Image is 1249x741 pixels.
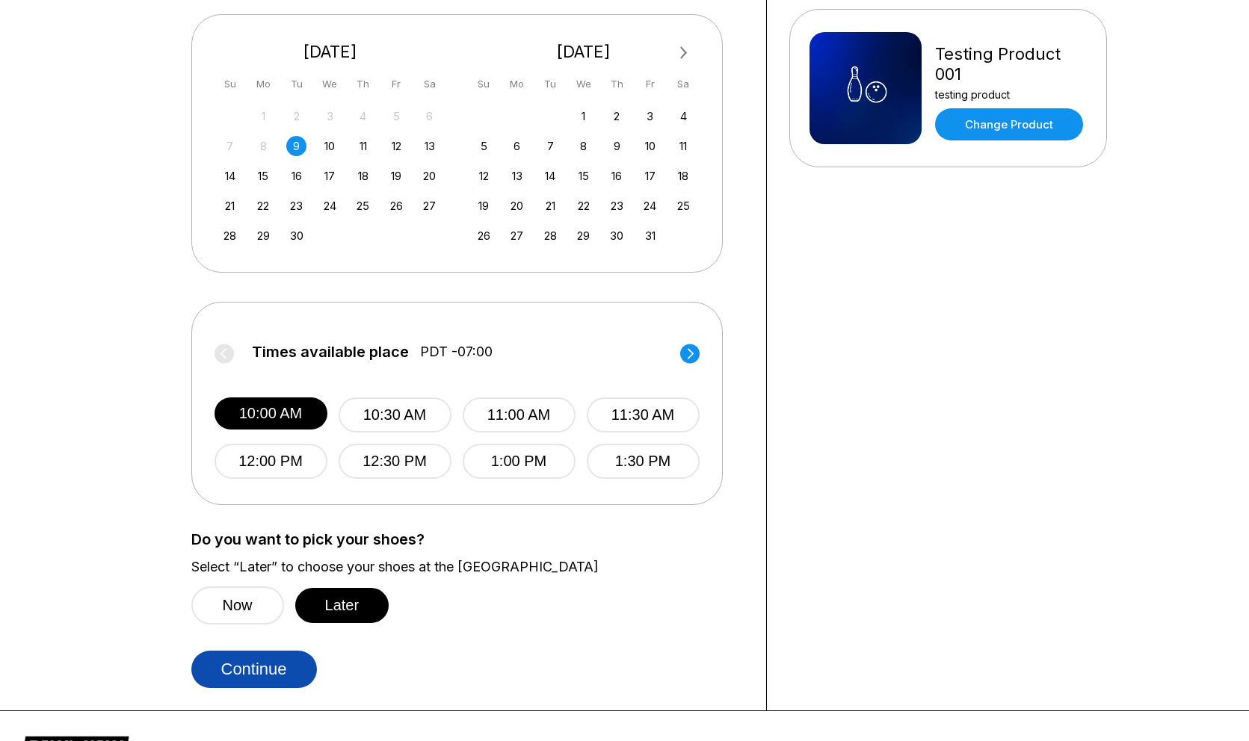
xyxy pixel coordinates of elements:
div: Choose Monday, October 6th, 2025 [507,136,527,156]
div: Choose Sunday, October 12th, 2025 [474,166,494,186]
div: Choose Monday, October 27th, 2025 [507,226,527,246]
button: 12:00 PM [215,444,327,479]
div: Choose Saturday, September 27th, 2025 [419,196,440,216]
div: Choose Tuesday, October 14th, 2025 [540,166,561,186]
div: Choose Tuesday, September 30th, 2025 [286,226,306,246]
div: Su [220,74,240,94]
button: 1:30 PM [587,444,700,479]
div: Choose Sunday, September 14th, 2025 [220,166,240,186]
div: Tu [286,74,306,94]
div: Mo [507,74,527,94]
div: Th [607,74,627,94]
div: Choose Saturday, October 25th, 2025 [673,196,694,216]
button: 10:30 AM [339,397,451,432]
div: Testing Product 001 [935,44,1087,84]
div: Not available Monday, September 8th, 2025 [253,136,274,156]
div: Choose Tuesday, October 7th, 2025 [540,136,561,156]
div: Choose Saturday, October 11th, 2025 [673,136,694,156]
div: Choose Wednesday, October 15th, 2025 [573,166,593,186]
button: 10:00 AM [215,397,327,430]
span: PDT -07:00 [420,344,493,360]
div: Choose Sunday, October 26th, 2025 [474,226,494,246]
div: Not available Monday, September 1st, 2025 [253,106,274,126]
div: Not available Wednesday, September 3rd, 2025 [320,106,340,126]
div: Choose Wednesday, October 29th, 2025 [573,226,593,246]
div: Choose Thursday, October 30th, 2025 [607,226,627,246]
button: Now [191,586,284,624]
div: Su [474,74,494,94]
div: Sa [419,74,440,94]
div: Fr [640,74,660,94]
div: Choose Thursday, October 16th, 2025 [607,166,627,186]
div: Choose Friday, October 24th, 2025 [640,196,660,216]
div: Choose Friday, September 12th, 2025 [386,136,407,156]
div: Choose Thursday, September 11th, 2025 [353,136,373,156]
div: Not available Saturday, September 6th, 2025 [419,106,440,126]
img: Testing Product 001 [809,32,922,144]
div: Choose Tuesday, October 21st, 2025 [540,196,561,216]
div: Choose Wednesday, September 17th, 2025 [320,166,340,186]
div: Choose Sunday, October 5th, 2025 [474,136,494,156]
div: Choose Wednesday, October 22nd, 2025 [573,196,593,216]
div: Choose Monday, October 20th, 2025 [507,196,527,216]
div: Choose Thursday, October 23rd, 2025 [607,196,627,216]
div: Choose Wednesday, September 10th, 2025 [320,136,340,156]
a: Change Product [935,108,1083,140]
div: Sa [673,74,694,94]
div: Choose Sunday, October 19th, 2025 [474,196,494,216]
button: 11:30 AM [587,397,700,432]
div: [DATE] [215,42,446,62]
div: Choose Thursday, September 18th, 2025 [353,166,373,186]
div: Not available Friday, September 5th, 2025 [386,106,407,126]
button: Next Month [672,41,696,65]
div: Not available Thursday, September 4th, 2025 [353,106,373,126]
div: Choose Friday, October 10th, 2025 [640,136,660,156]
button: 1:00 PM [463,444,576,479]
div: Choose Tuesday, October 28th, 2025 [540,226,561,246]
div: Choose Monday, October 13th, 2025 [507,166,527,186]
button: Later [295,588,389,623]
div: We [573,74,593,94]
div: Choose Sunday, September 21st, 2025 [220,196,240,216]
div: Choose Wednesday, October 8th, 2025 [573,136,593,156]
span: Times available place [252,344,409,360]
div: Choose Saturday, October 4th, 2025 [673,106,694,126]
div: Not available Sunday, September 7th, 2025 [220,136,240,156]
button: Continue [191,651,317,688]
div: Choose Saturday, September 13th, 2025 [419,136,440,156]
div: Not available Tuesday, September 2nd, 2025 [286,106,306,126]
button: 11:00 AM [463,397,576,432]
div: Choose Friday, September 26th, 2025 [386,196,407,216]
div: testing product [935,88,1087,101]
div: Choose Friday, October 3rd, 2025 [640,106,660,126]
label: Do you want to pick your shoes? [191,531,744,548]
div: Fr [386,74,407,94]
div: Choose Monday, September 15th, 2025 [253,166,274,186]
div: Choose Tuesday, September 16th, 2025 [286,166,306,186]
div: Choose Sunday, September 28th, 2025 [220,226,240,246]
div: Choose Friday, October 17th, 2025 [640,166,660,186]
div: month 2025-10 [472,105,696,246]
div: Th [353,74,373,94]
div: Choose Saturday, October 18th, 2025 [673,166,694,186]
div: Choose Thursday, October 2nd, 2025 [607,106,627,126]
div: Choose Friday, October 31st, 2025 [640,226,660,246]
div: We [320,74,340,94]
div: [DATE] [468,42,700,62]
div: Choose Tuesday, September 23rd, 2025 [286,196,306,216]
div: Choose Monday, September 22nd, 2025 [253,196,274,216]
div: Choose Tuesday, September 9th, 2025 [286,136,306,156]
div: Mo [253,74,274,94]
div: Choose Thursday, September 25th, 2025 [353,196,373,216]
div: Choose Wednesday, October 1st, 2025 [573,106,593,126]
div: Choose Wednesday, September 24th, 2025 [320,196,340,216]
div: Choose Monday, September 29th, 2025 [253,226,274,246]
div: month 2025-09 [218,105,442,246]
button: 12:30 PM [339,444,451,479]
div: Tu [540,74,561,94]
div: Choose Friday, September 19th, 2025 [386,166,407,186]
label: Select “Later” to choose your shoes at the [GEOGRAPHIC_DATA] [191,559,744,575]
div: Choose Saturday, September 20th, 2025 [419,166,440,186]
div: Choose Thursday, October 9th, 2025 [607,136,627,156]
